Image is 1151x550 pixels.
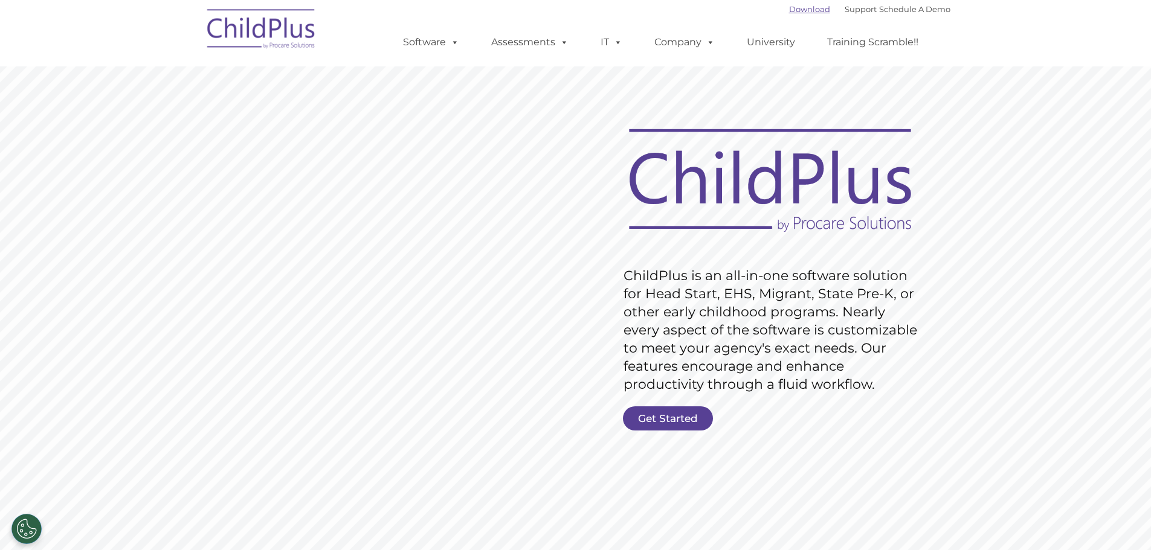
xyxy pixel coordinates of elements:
[815,30,930,54] a: Training Scramble!!
[11,514,42,544] button: Cookies Settings
[789,4,830,14] a: Download
[845,4,877,14] a: Support
[201,1,322,61] img: ChildPlus by Procare Solutions
[624,267,923,394] rs-layer: ChildPlus is an all-in-one software solution for Head Start, EHS, Migrant, State Pre-K, or other ...
[642,30,727,54] a: Company
[391,30,471,54] a: Software
[623,406,713,430] a: Get Started
[588,30,634,54] a: IT
[735,30,807,54] a: University
[879,4,950,14] a: Schedule A Demo
[789,4,950,14] font: |
[479,30,581,54] a: Assessments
